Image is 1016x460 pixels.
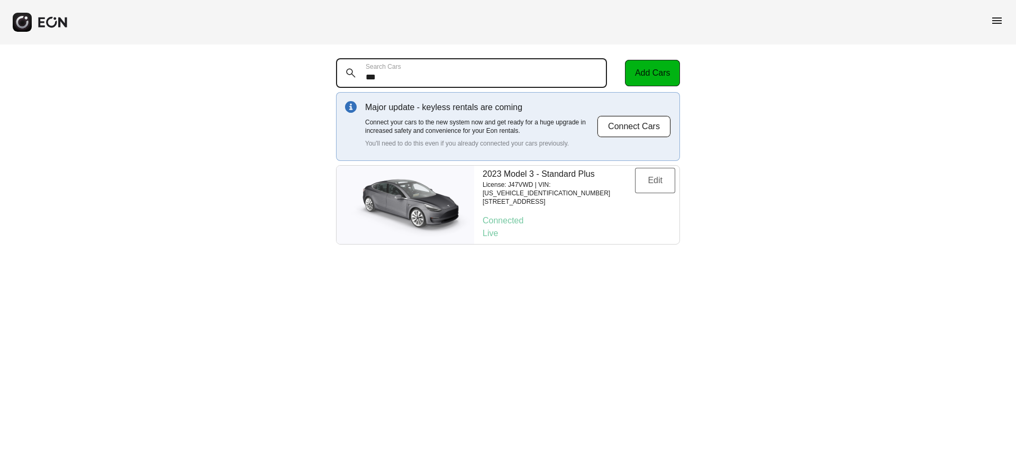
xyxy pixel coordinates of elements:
p: 2023 Model 3 - Standard Plus [483,168,635,181]
p: Connected [483,214,675,227]
img: car [337,170,474,239]
button: Edit [635,168,675,193]
button: Connect Cars [597,115,671,138]
button: Add Cars [625,60,680,86]
span: menu [991,14,1003,27]
p: License: J47VWD | VIN: [US_VEHICLE_IDENTIFICATION_NUMBER] [483,181,635,197]
p: Major update - keyless rentals are coming [365,101,597,114]
img: info [345,101,357,113]
label: Search Cars [366,62,401,71]
p: [STREET_ADDRESS] [483,197,635,206]
p: Connect your cars to the new system now and get ready for a huge upgrade in increased safety and ... [365,118,597,135]
p: Live [483,227,675,240]
p: You'll need to do this even if you already connected your cars previously. [365,139,597,148]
